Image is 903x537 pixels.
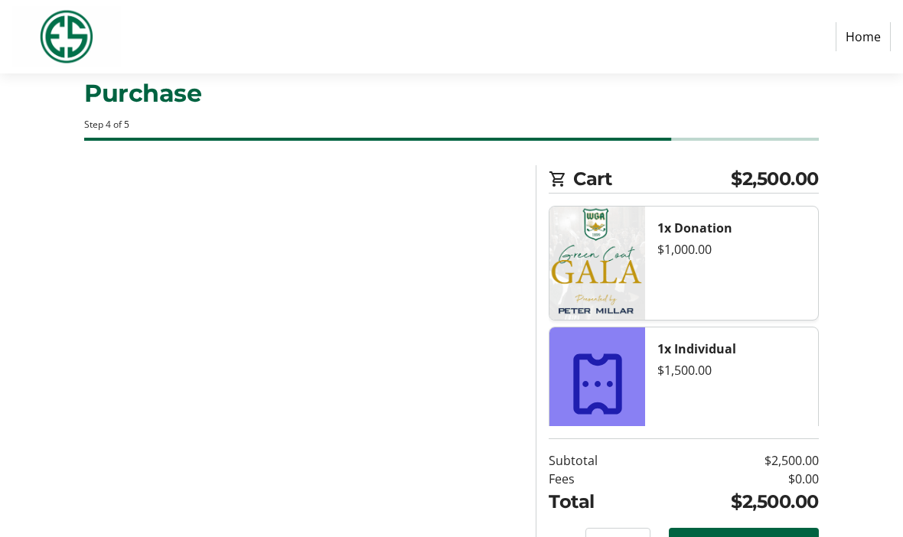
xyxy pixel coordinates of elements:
[731,165,819,193] span: $2,500.00
[836,22,891,51] a: Home
[657,240,805,259] div: $1,000.00
[549,470,645,488] td: Fees
[657,340,736,357] strong: 1x Individual
[549,488,645,516] td: Total
[646,451,819,470] td: $2,500.00
[657,220,732,236] strong: 1x Donation
[549,207,645,320] img: Donation
[12,6,121,67] img: Evans Scholars Foundation's Logo
[657,361,805,379] div: $1,500.00
[84,75,818,112] h1: Purchase
[646,470,819,488] td: $0.00
[84,118,818,132] div: Step 4 of 5
[549,451,645,470] td: Subtotal
[646,488,819,516] td: $2,500.00
[573,165,731,193] span: Cart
